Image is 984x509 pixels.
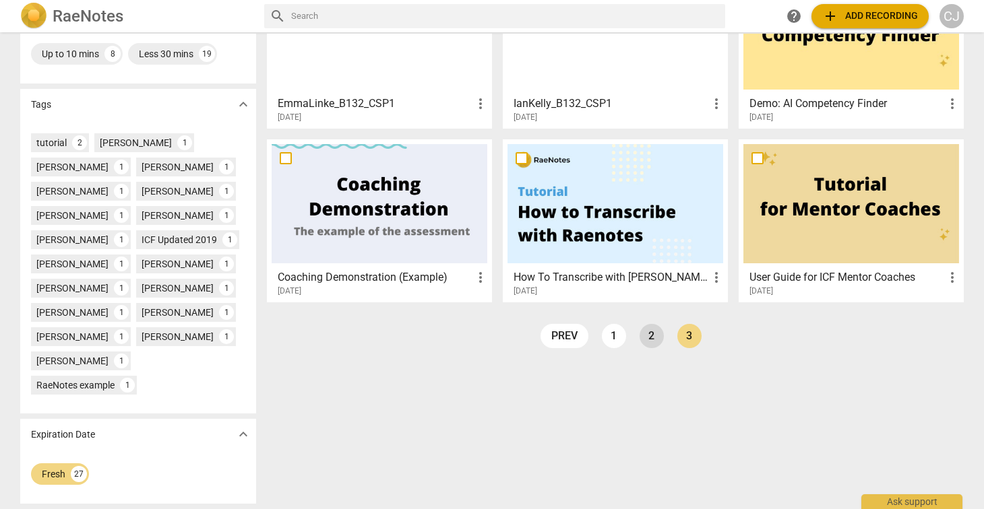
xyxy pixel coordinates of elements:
span: [DATE] [278,285,301,297]
div: [PERSON_NAME] [142,184,214,198]
div: ICF Updated 2019 [142,233,217,246]
div: [PERSON_NAME] [36,257,109,271]
div: [PERSON_NAME] [142,281,214,295]
div: 2 [72,135,87,150]
h3: How To Transcribe with RaeNotes [514,269,708,285]
input: Search [291,5,720,27]
span: [DATE] [278,112,301,123]
span: more_vert [472,96,489,112]
div: 1 [114,257,129,271]
button: Upload [811,4,929,28]
div: [PERSON_NAME] [36,354,109,368]
h3: EmmaLinke_B132_CSP1 [278,96,472,112]
div: 1 [219,184,234,199]
div: [PERSON_NAME] [36,209,109,222]
div: 1 [114,232,129,247]
p: Tags [31,98,51,112]
a: Coaching Demonstration (Example)[DATE] [272,144,487,296]
div: Fresh [42,467,65,481]
div: 1 [114,281,129,296]
span: more_vert [708,269,725,285]
button: CJ [940,4,964,28]
div: 1 [120,378,135,393]
h3: Coaching Demonstration (Example) [278,269,472,285]
span: [DATE] [514,285,537,297]
span: help [786,8,802,24]
div: 1 [114,305,129,320]
div: 1 [114,329,129,344]
div: 8 [104,46,121,62]
a: Page 3 is your current page [677,324,702,348]
span: expand_more [235,96,251,112]
div: 1 [114,353,129,368]
div: [PERSON_NAME] [36,330,109,343]
img: Logo [20,3,47,30]
span: expand_more [235,426,251,442]
div: 1 [222,232,237,247]
span: more_vert [708,96,725,112]
div: [PERSON_NAME] [142,306,214,319]
button: Show more [233,424,253,444]
div: 1 [219,329,234,344]
div: 1 [219,208,234,223]
a: User Guide for ICF Mentor Coaches[DATE] [743,144,959,296]
div: 1 [219,257,234,271]
div: [PERSON_NAME] [36,160,109,174]
div: [PERSON_NAME] [36,281,109,295]
a: Page 1 [602,324,626,348]
div: [PERSON_NAME] [142,257,214,271]
h3: Demo: AI Competency Finder [749,96,944,112]
div: 1 [114,208,129,223]
span: more_vert [944,96,960,112]
span: add [822,8,838,24]
a: Help [782,4,806,28]
span: search [270,8,286,24]
div: 1 [114,160,129,174]
a: Page 2 [640,324,664,348]
p: Expiration Date [31,428,95,442]
span: more_vert [944,269,960,285]
div: 1 [114,184,129,199]
div: Ask support [861,494,962,509]
span: [DATE] [514,112,537,123]
h3: User Guide for ICF Mentor Coaches [749,269,944,285]
div: [PERSON_NAME] [142,330,214,343]
div: [PERSON_NAME] [36,233,109,246]
div: RaeNotes example [36,378,115,392]
div: 1 [177,135,192,150]
div: [PERSON_NAME] [100,136,172,149]
a: prev [541,324,588,348]
div: 27 [71,466,87,482]
div: [PERSON_NAME] [36,306,109,319]
div: 19 [199,46,215,62]
a: How To Transcribe with [PERSON_NAME][DATE] [508,144,723,296]
span: [DATE] [749,112,773,123]
div: tutorial [36,136,67,149]
div: [PERSON_NAME] [142,160,214,174]
div: Up to 10 mins [42,47,99,61]
div: 1 [219,281,234,296]
div: 1 [219,160,234,174]
div: [PERSON_NAME] [36,184,109,198]
div: Less 30 mins [139,47,193,61]
div: 1 [219,305,234,320]
span: more_vert [472,269,489,285]
a: LogoRaeNotes [20,3,253,30]
button: Show more [233,94,253,114]
h3: IanKelly_B132_CSP1 [514,96,708,112]
h2: RaeNotes [53,7,123,26]
span: Add recording [822,8,918,24]
div: [PERSON_NAME] [142,209,214,222]
span: [DATE] [749,285,773,297]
